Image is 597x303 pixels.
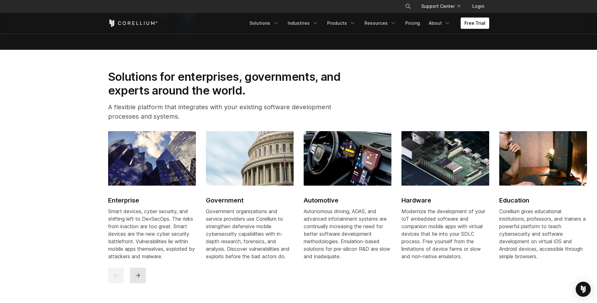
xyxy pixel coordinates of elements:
div: Corellium gives educational institutions, professors, and trainers a powerful platform to teach c... [499,208,587,260]
h2: Automotive [304,196,391,205]
h2: Education [499,196,587,205]
div: Smart devices, cyber security, and shifting left to DevSecOps. The risks from inaction are too gr... [108,208,196,260]
div: Open Intercom Messenger [576,282,591,297]
a: About [425,18,454,29]
div: Navigation Menu [397,1,489,12]
img: Automotive [304,131,391,186]
img: Government [206,131,294,186]
a: Solutions [246,18,283,29]
h2: Hardware [401,196,489,205]
a: Enterprise Enterprise Smart devices, cyber security, and shifting left to DevSecOps. The risks fr... [108,131,196,268]
a: Login [467,1,489,12]
img: Enterprise [108,131,196,186]
img: Education [499,131,587,186]
h2: Solutions for enterprises, governments, and experts around the world. [108,70,358,98]
a: Hardware Hardware Modernize the development of your IoT embedded software and companion mobile ap... [401,131,489,268]
div: Navigation Menu [246,18,489,29]
a: Corellium Home [108,19,158,27]
div: Autonomous driving, ADAS, and advanced infotainment systems are continually increasing the need f... [304,208,391,260]
a: Government Government Government organizations and service providers use Corellium to strengthen ... [206,131,294,268]
a: Automotive Automotive Autonomous driving, ADAS, and advanced infotainment systems are continually... [304,131,391,268]
a: Industries [284,18,322,29]
div: Government organizations and service providers use Corellium to strengthen defensive mobile cyber... [206,208,294,260]
button: next [130,268,146,283]
p: A flexible platform that integrates with your existing software development processes and systems. [108,102,358,121]
a: Resources [361,18,400,29]
img: Hardware [401,131,489,186]
button: Search [402,1,414,12]
span: Modernize the development of your IoT embedded software and companion mobile apps with virtual de... [401,208,485,259]
a: Free Trial [461,18,489,29]
a: Pricing [401,18,424,29]
h2: Government [206,196,294,205]
button: previous [108,268,124,283]
a: Products [323,18,359,29]
h2: Enterprise [108,196,196,205]
a: Support Center [416,1,465,12]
